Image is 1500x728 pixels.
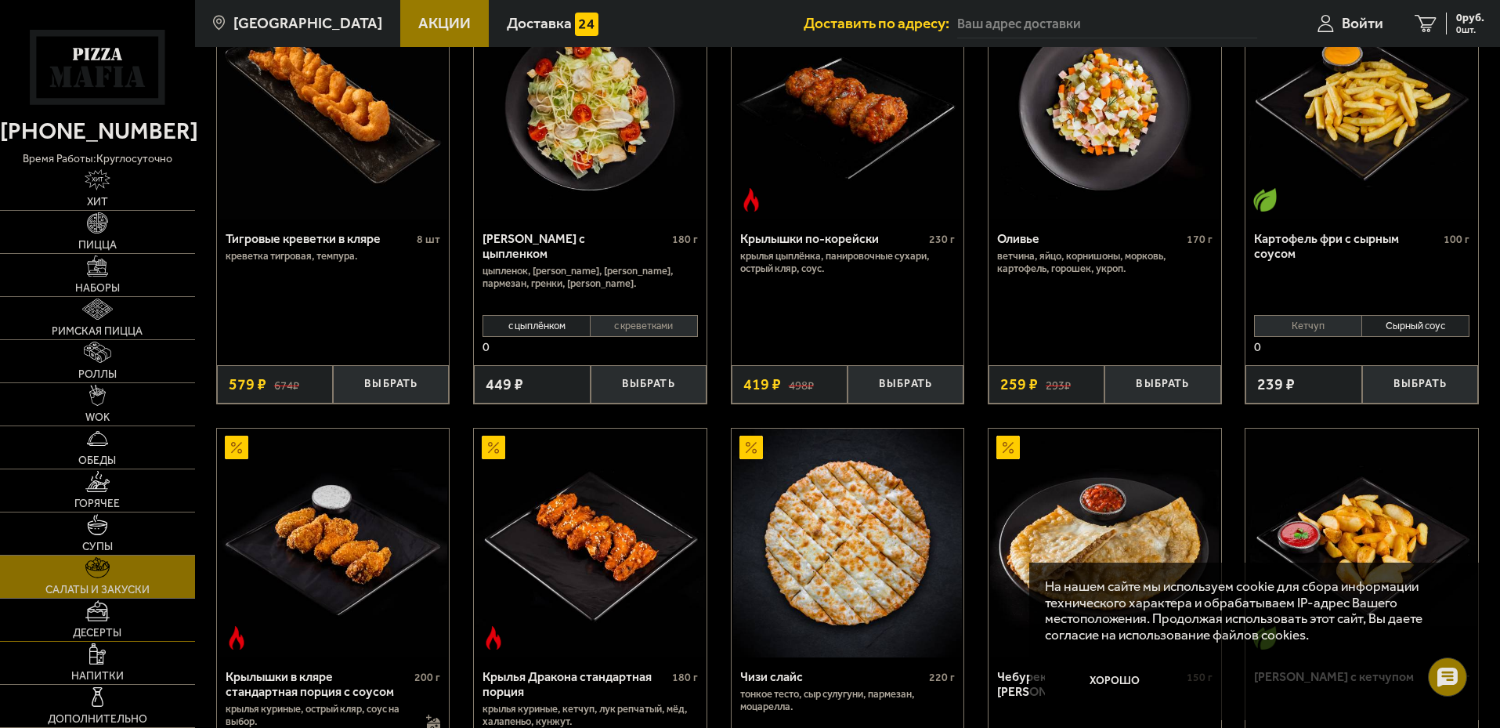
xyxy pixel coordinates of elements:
[74,498,120,509] span: Горячее
[475,429,704,657] img: Крылья Дракона стандартная порция
[929,671,955,684] span: 220 г
[333,365,449,404] button: Выбрать
[740,231,926,246] div: Крылышки по-корейски
[1456,13,1484,24] span: 0 руб.
[73,628,121,639] span: Десерты
[229,377,266,393] span: 579 ₽
[740,688,956,713] p: тонкое тесто, сыр сулугуни, пармезан, моцарелла.
[672,671,698,684] span: 180 г
[75,283,120,294] span: Наборы
[52,326,143,337] span: Римская пицца
[997,669,1183,699] div: Чебурек с [PERSON_NAME] и [PERSON_NAME]
[996,436,1020,459] img: Акционный
[87,197,108,208] span: Хит
[48,714,147,725] span: Дополнительно
[483,669,668,699] div: Крылья Дракона стандартная порция
[483,703,698,728] p: крылья куриные, кетчуп, лук репчатый, мёд, халапеньо, кунжут.
[997,231,1183,246] div: Оливье
[274,377,299,393] s: 674 ₽
[225,436,248,459] img: Акционный
[733,429,962,657] img: Чизи слайс
[1456,25,1484,34] span: 0 шт.
[1254,231,1440,261] div: Картофель фри с сырным соусом
[1444,233,1469,246] span: 100 г
[848,365,963,404] button: Выбрать
[78,455,116,466] span: Обеды
[482,436,505,459] img: Акционный
[233,16,382,31] span: [GEOGRAPHIC_DATA]
[486,377,523,393] span: 449 ₽
[590,315,698,337] li: с креветками
[789,377,814,393] s: 498 ₽
[989,429,1221,657] a: АкционныйЧебурек с мясом и соусом аррива
[1342,16,1383,31] span: Войти
[804,16,957,31] span: Доставить по адресу:
[226,703,411,728] p: крылья куриные, острый кляр, соус на выбор.
[740,669,926,684] div: Чизи слайс
[1045,578,1455,643] p: На нашем сайте мы используем cookie для сбора информации технического характера и обрабатываем IP...
[507,16,572,31] span: Доставка
[1245,310,1478,353] div: 0
[226,669,411,699] div: Крылышки в кляре стандартная порция c соусом
[1248,429,1477,657] img: Картофель айдахо с кетчупом
[414,671,440,684] span: 200 г
[226,231,414,246] div: Тигровые креветки в кляре
[591,365,707,404] button: Выбрать
[732,429,964,657] a: АкционныйЧизи слайс
[225,626,248,650] img: Острое блюдо
[957,9,1257,38] input: Ваш адрес доставки
[482,626,505,650] img: Острое блюдо
[1046,377,1071,393] s: 293 ₽
[1361,315,1469,337] li: Сырный соус
[1245,429,1478,657] a: Вегетарианское блюдоКартофель айдахо с кетчупом
[739,188,763,212] img: Острое блюдо
[1000,377,1038,393] span: 259 ₽
[929,233,955,246] span: 230 г
[997,250,1213,275] p: ветчина, яйцо, корнишоны, морковь, картофель, горошек, укроп.
[483,265,698,290] p: цыпленок, [PERSON_NAME], [PERSON_NAME], пармезан, гренки, [PERSON_NAME].
[45,585,150,596] span: Салаты и закуски
[483,231,668,261] div: [PERSON_NAME] с цыпленком
[474,429,707,657] a: АкционныйОстрое блюдоКрылья Дракона стандартная порция
[474,310,707,353] div: 0
[672,233,698,246] span: 180 г
[82,541,113,552] span: Супы
[1253,188,1277,212] img: Вегетарианское блюдо
[483,315,590,337] li: с цыплёнком
[1045,658,1186,705] button: Хорошо
[1187,233,1213,246] span: 170 г
[1362,365,1478,404] button: Выбрать
[1104,365,1220,404] button: Выбрать
[575,13,598,36] img: 15daf4d41897b9f0e9f617042186c801.svg
[743,377,781,393] span: 419 ₽
[417,233,440,246] span: 8 шт
[71,671,124,682] span: Напитки
[78,369,117,380] span: Роллы
[219,429,447,657] img: Крылышки в кляре стандартная порция c соусом
[78,240,117,251] span: Пицца
[1254,315,1361,337] li: Кетчуп
[1257,377,1295,393] span: 239 ₽
[217,429,450,657] a: АкционныйОстрое блюдоКрылышки в кляре стандартная порция c соусом
[226,250,441,263] p: креветка тигровая, темпура.
[85,412,110,423] span: WOK
[739,436,763,459] img: Акционный
[740,250,956,275] p: крылья цыплёнка, панировочные сухари, острый кляр, соус.
[990,429,1219,657] img: Чебурек с мясом и соусом аррива
[418,16,471,31] span: Акции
